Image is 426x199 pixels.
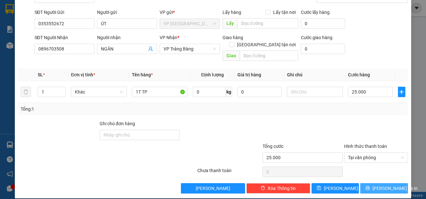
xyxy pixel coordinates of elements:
[223,50,240,61] span: Giao
[35,34,94,41] div: SĐT Người Nhận
[21,105,165,113] div: Tổng: 1
[226,87,232,97] span: kg
[2,4,31,32] img: logo
[398,89,405,94] span: plus
[246,183,310,193] button: deleteXóa Thông tin
[97,34,157,41] div: Người nhận
[223,18,237,28] span: Lấy
[237,18,298,28] input: Dọc đường
[344,144,387,149] label: Hình thức thanh toán
[2,42,67,46] span: [PERSON_NAME]:
[365,186,370,191] span: printer
[21,87,31,97] button: delete
[51,19,89,28] span: 01 Võ Văn Truyện, KP.1, Phường 2
[324,185,358,192] span: [PERSON_NAME]
[317,186,321,191] span: save
[181,183,245,193] button: [PERSON_NAME]
[163,19,216,28] span: VP Tân Biên
[240,50,298,61] input: Dọc đường
[71,72,95,77] span: Đơn vị tính
[132,72,153,77] span: Tên hàng
[360,183,408,193] button: printer[PERSON_NAME] và In
[14,47,39,51] span: 07:33:18 [DATE]
[38,72,43,77] span: SL
[160,9,220,16] div: VP gửi
[271,9,298,16] span: Lấy tận nơi
[75,87,123,97] span: Khác
[312,183,359,193] button: save[PERSON_NAME]
[301,35,332,40] label: Cước giao hàng
[100,130,180,140] input: Ghi chú đơn hàng
[160,35,177,40] span: VP Nhận
[234,41,298,48] span: [GEOGRAPHIC_DATA] tận nơi
[263,144,283,149] span: Tổng cước
[201,72,224,77] span: Định lượng
[51,10,87,18] span: Bến xe [GEOGRAPHIC_DATA]
[268,185,296,192] span: Xóa Thông tin
[32,41,68,46] span: VPTB1510250003
[132,87,188,97] input: VD: Bàn, Ghế
[197,167,262,178] div: Chưa thanh toán
[237,87,282,97] input: 0
[51,4,88,9] strong: ĐỒNG PHƯỚC
[237,72,261,77] span: Giá trị hàng
[100,121,135,126] label: Ghi chú đơn hàng
[301,10,330,15] label: Cước lấy hàng
[261,186,265,191] span: delete
[17,35,79,40] span: -----------------------------------------
[301,44,345,54] input: Cước giao hàng
[398,87,405,97] button: plus
[348,72,370,77] span: Cước hàng
[148,46,153,51] span: user-add
[301,18,345,29] input: Cước lấy hàng
[163,44,216,54] span: VP Trảng Bàng
[284,69,345,81] th: Ghi chú
[97,9,157,16] div: Người gửi
[196,185,230,192] span: [PERSON_NAME]
[223,35,243,40] span: Giao hàng
[51,29,79,33] span: Hotline: 19001152
[223,10,241,15] span: Lấy hàng
[372,185,418,192] span: [PERSON_NAME] và In
[348,153,404,162] span: Tại văn phòng
[2,47,39,51] span: In ngày:
[287,87,343,97] input: Ghi Chú
[35,9,94,16] div: SĐT Người Gửi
